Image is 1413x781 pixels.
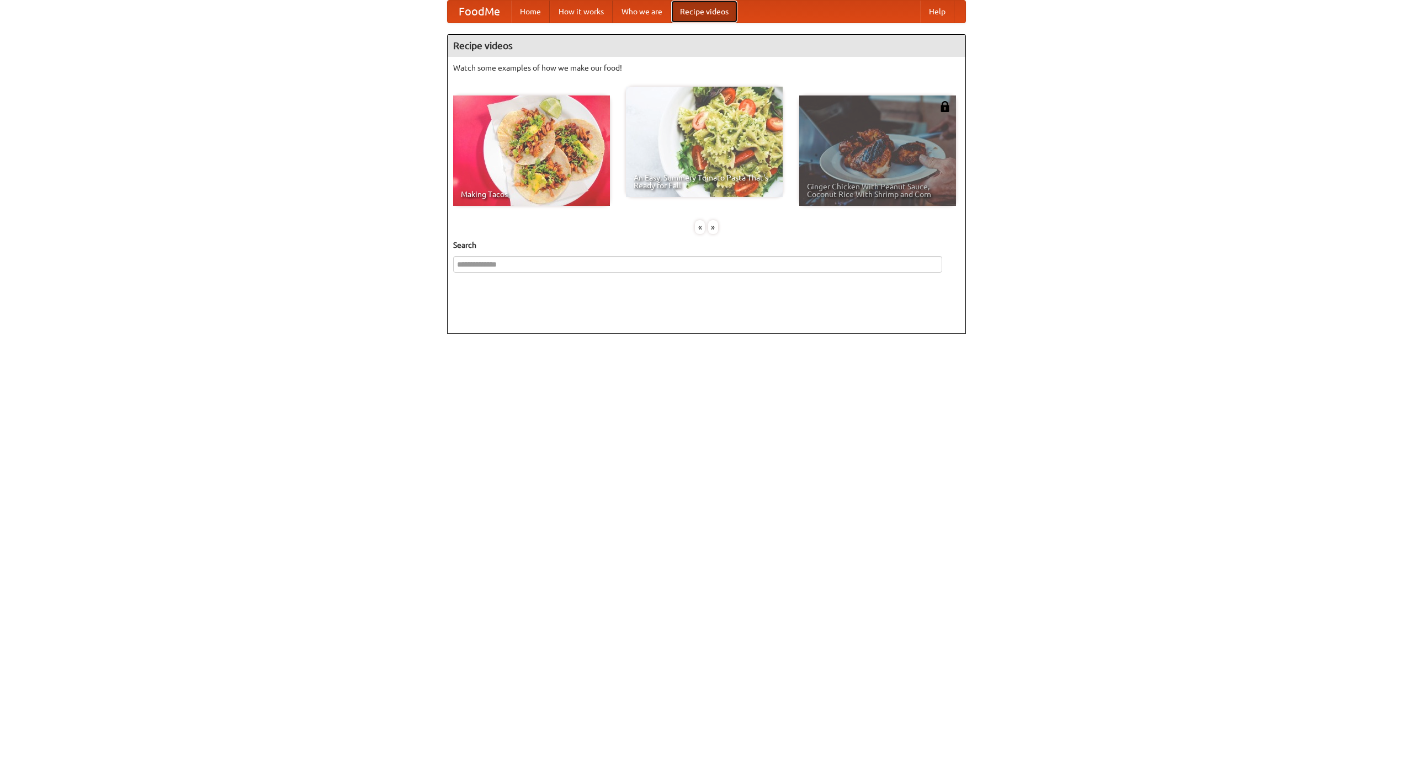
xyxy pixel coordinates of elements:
div: » [708,220,718,234]
a: Home [511,1,550,23]
span: An Easy, Summery Tomato Pasta That's Ready for Fall [634,174,775,189]
a: Who we are [613,1,671,23]
a: Recipe videos [671,1,737,23]
h5: Search [453,240,960,251]
img: 483408.png [939,101,950,112]
a: An Easy, Summery Tomato Pasta That's Ready for Fall [626,87,783,197]
span: Making Tacos [461,190,602,198]
h4: Recipe videos [448,35,965,57]
a: Help [920,1,954,23]
a: FoodMe [448,1,511,23]
p: Watch some examples of how we make our food! [453,62,960,73]
a: Making Tacos [453,95,610,206]
a: How it works [550,1,613,23]
div: « [695,220,705,234]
